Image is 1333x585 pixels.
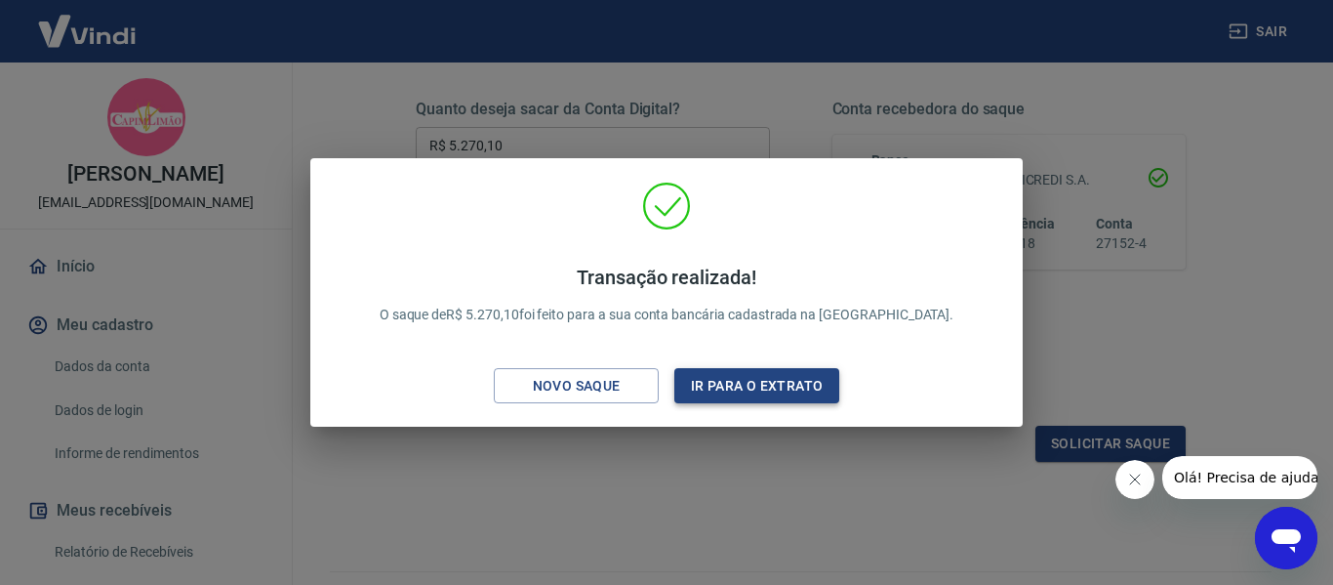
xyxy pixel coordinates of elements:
[380,266,954,289] h4: Transação realizada!
[674,368,839,404] button: Ir para o extrato
[1115,460,1154,499] iframe: Fechar mensagem
[509,374,644,398] div: Novo saque
[494,368,659,404] button: Novo saque
[1162,456,1317,499] iframe: Mensagem da empresa
[380,266,954,325] p: O saque de R$ 5.270,10 foi feito para a sua conta bancária cadastrada na [GEOGRAPHIC_DATA].
[1255,507,1317,569] iframe: Botão para abrir a janela de mensagens
[12,14,164,29] span: Olá! Precisa de ajuda?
